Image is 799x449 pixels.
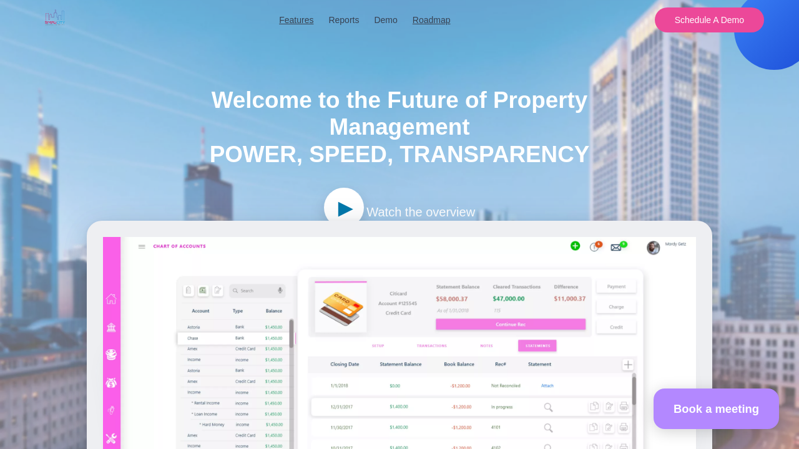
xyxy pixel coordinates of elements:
[374,13,397,27] button: Demo
[366,205,475,219] span: Watch the overview
[200,87,599,168] h1: Welcome to the Future of Property Management
[655,7,764,32] button: Schedule A Demo
[324,188,364,228] a: ►
[328,13,359,27] button: Reports
[279,13,313,27] a: Features
[654,389,779,429] a: Book a meeting
[35,2,75,32] img: Simplicity Logo
[413,13,451,27] a: Roadmap
[210,142,590,167] span: Power, Speed, Transparency
[333,188,358,228] span: ►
